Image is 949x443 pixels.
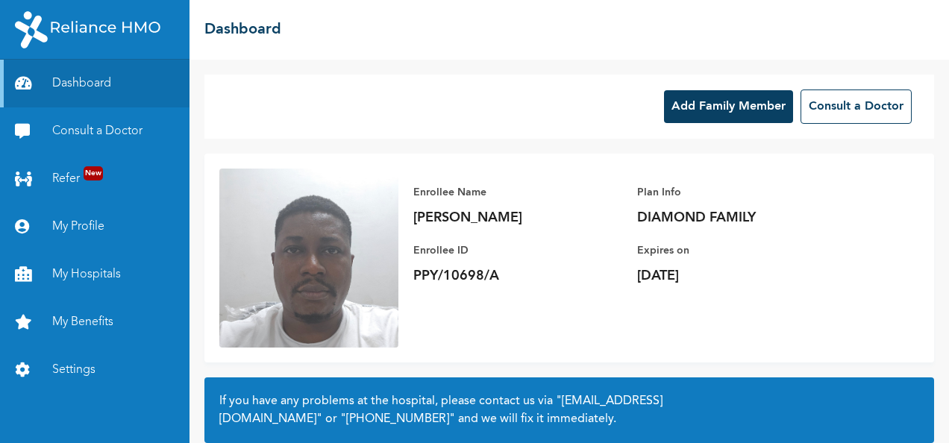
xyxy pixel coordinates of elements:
p: [DATE] [637,267,846,285]
img: Enrollee [219,169,398,348]
p: PPY/10698/A [413,267,622,285]
img: RelianceHMO's Logo [15,11,160,48]
p: [PERSON_NAME] [413,209,622,227]
span: New [84,166,103,180]
p: Plan Info [637,183,846,201]
h2: If you have any problems at the hospital, please contact us via or and we will fix it immediately. [219,392,919,428]
p: Enrollee Name [413,183,622,201]
button: Add Family Member [664,90,793,123]
h2: Dashboard [204,19,281,41]
p: Enrollee ID [413,242,622,260]
button: Consult a Doctor [801,89,912,124]
p: Expires on [637,242,846,260]
a: "[PHONE_NUMBER]" [340,413,455,425]
p: DIAMOND FAMILY [637,209,846,227]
